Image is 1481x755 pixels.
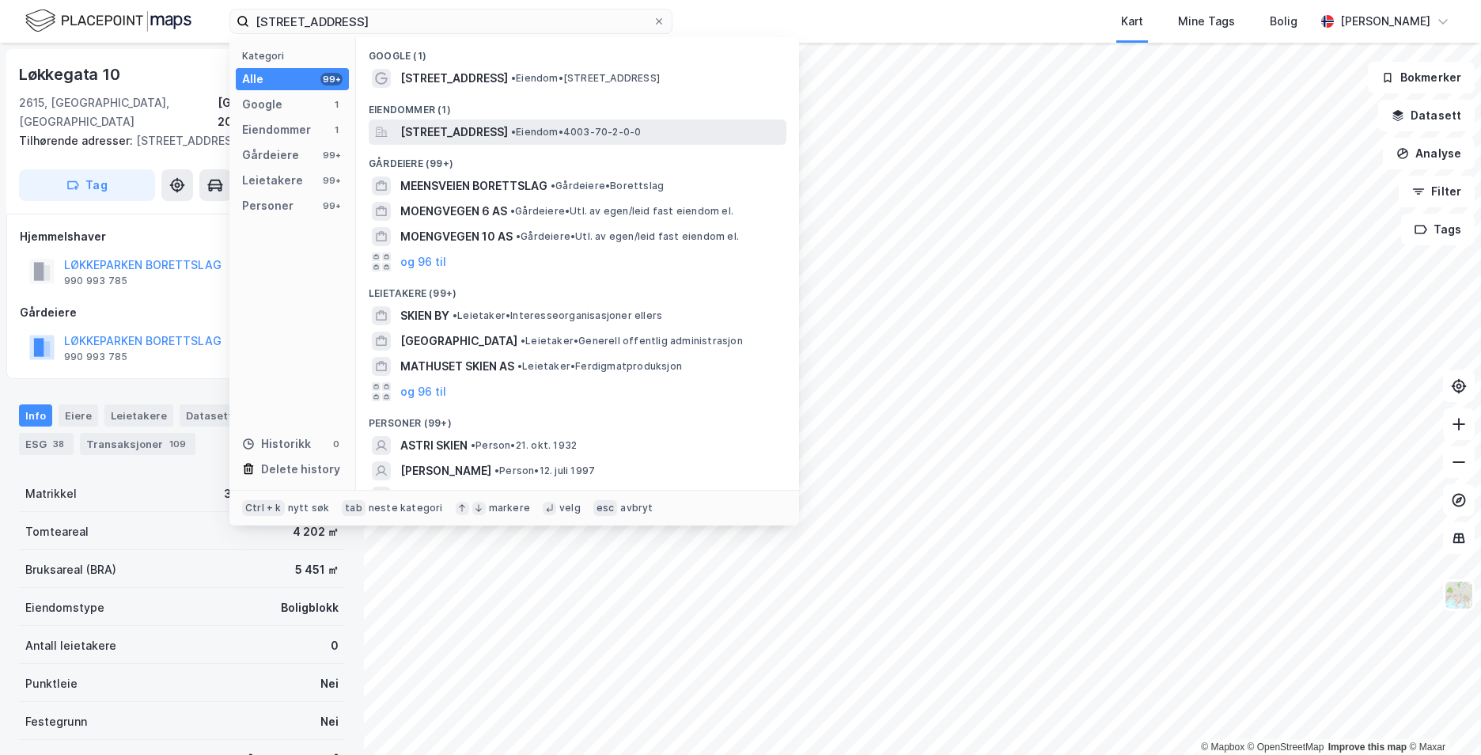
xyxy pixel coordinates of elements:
[521,335,743,347] span: Leietaker • Generell offentlig administrasjon
[242,500,285,516] div: Ctrl + k
[320,674,339,693] div: Nei
[80,433,195,455] div: Transaksjoner
[25,636,116,655] div: Antall leietakere
[25,484,77,503] div: Matrikkel
[320,712,339,731] div: Nei
[400,487,491,506] span: [PERSON_NAME]
[1401,214,1475,245] button: Tags
[1368,62,1475,93] button: Bokmerker
[517,360,522,372] span: •
[25,522,89,541] div: Tomteareal
[1248,742,1324,753] a: OpenStreetMap
[242,50,349,62] div: Kategori
[242,434,311,453] div: Historikk
[356,145,799,173] div: Gårdeiere (99+)
[516,230,521,242] span: •
[20,303,344,322] div: Gårdeiere
[516,230,739,243] span: Gårdeiere • Utl. av egen/leid fast eiendom el.
[400,123,508,142] span: [STREET_ADDRESS]
[1444,580,1474,610] img: Z
[281,598,339,617] div: Boligblokk
[25,7,191,35] img: logo.f888ab2527a4732fd821a326f86c7f29.svg
[400,436,468,455] span: ASTRI SKIEN
[64,351,127,363] div: 990 993 785
[20,227,344,246] div: Hjemmelshaver
[320,199,343,212] div: 99+
[19,134,136,147] span: Tilhørende adresser:
[511,72,516,84] span: •
[511,72,660,85] span: Eiendom • [STREET_ADDRESS]
[400,382,446,401] button: og 96 til
[1402,679,1481,755] iframe: Chat Widget
[1201,742,1244,753] a: Mapbox
[356,37,799,66] div: Google (1)
[1270,12,1297,31] div: Bolig
[330,438,343,450] div: 0
[510,205,515,217] span: •
[510,205,733,218] span: Gårdeiere • Utl. av egen/leid fast eiendom el.
[400,176,547,195] span: MEENSVEIEN BORETTSLAG
[242,120,311,139] div: Eiendommer
[471,439,577,452] span: Person • 21. okt. 1932
[242,146,299,165] div: Gårdeiere
[25,674,78,693] div: Punktleie
[320,73,343,85] div: 99+
[218,93,345,131] div: [GEOGRAPHIC_DATA], 200/508
[356,275,799,303] div: Leietakere (99+)
[19,169,155,201] button: Tag
[494,465,595,477] span: Person • 12. juli 1997
[551,180,555,192] span: •
[320,149,343,161] div: 99+
[242,196,294,215] div: Personer
[330,123,343,136] div: 1
[331,636,339,655] div: 0
[50,436,67,452] div: 38
[593,500,618,516] div: esc
[59,404,98,427] div: Eiere
[400,69,508,88] span: [STREET_ADDRESS]
[521,335,525,347] span: •
[400,306,449,325] span: SKIEN BY
[166,436,189,452] div: 109
[620,502,653,514] div: avbryt
[293,522,339,541] div: 4 202 ㎡
[494,465,499,476] span: •
[19,131,332,150] div: [STREET_ADDRESS]
[1340,12,1430,31] div: [PERSON_NAME]
[19,93,218,131] div: 2615, [GEOGRAPHIC_DATA], [GEOGRAPHIC_DATA]
[242,171,303,190] div: Leietakere
[330,98,343,111] div: 1
[400,227,513,246] span: MOENGVEGEN 10 AS
[551,180,664,192] span: Gårdeiere • Borettslag
[249,9,653,33] input: Søk på adresse, matrikkel, gårdeiere, leietakere eller personer
[242,70,263,89] div: Alle
[356,91,799,120] div: Eiendommer (1)
[261,460,340,479] div: Delete history
[288,502,330,514] div: nytt søk
[511,126,641,138] span: Eiendom • 4003-70-2-0-0
[25,712,87,731] div: Festegrunn
[25,560,116,579] div: Bruksareal (BRA)
[400,202,507,221] span: MOENGVEGEN 6 AS
[517,360,682,373] span: Leietaker • Ferdigmatproduksjon
[224,484,339,503] div: 3405-200-508-0-0
[19,404,52,427] div: Info
[342,500,366,516] div: tab
[471,439,475,451] span: •
[25,598,104,617] div: Eiendomstype
[1383,138,1475,169] button: Analyse
[1399,176,1475,207] button: Filter
[19,433,74,455] div: ESG
[400,357,514,376] span: MATHUSET SKIEN AS
[453,309,662,322] span: Leietaker • Interesseorganisasjoner ellers
[1378,100,1475,131] button: Datasett
[559,502,581,514] div: velg
[295,560,339,579] div: 5 451 ㎡
[19,62,123,87] div: Løkkegata 10
[511,126,516,138] span: •
[180,404,239,427] div: Datasett
[489,502,530,514] div: markere
[369,502,443,514] div: neste kategori
[400,461,491,480] span: [PERSON_NAME]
